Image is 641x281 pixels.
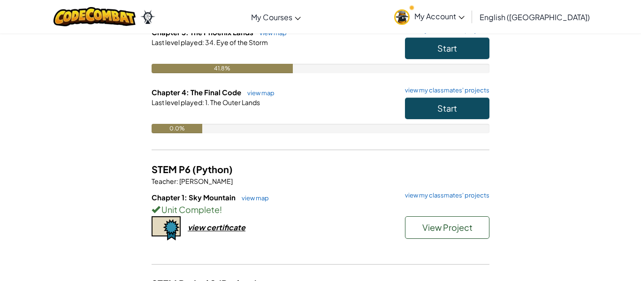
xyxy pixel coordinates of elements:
[243,89,275,97] a: view map
[202,38,204,46] span: :
[255,29,287,37] a: view map
[140,10,155,24] img: Ozaria
[437,43,457,53] span: Start
[204,38,215,46] span: 34.
[53,7,136,26] img: CodeCombat logo
[192,163,233,175] span: (Python)
[209,98,260,106] span: The Outer Lands
[152,216,181,241] img: certificate-icon.png
[251,12,292,22] span: My Courses
[152,177,176,185] span: Teacher
[152,88,243,97] span: Chapter 4: The Final Code
[152,124,202,133] div: 0.0%
[152,28,255,37] span: Chapter 3: The Phoenix Lands
[437,103,457,114] span: Start
[152,222,245,232] a: view certificate
[405,38,489,59] button: Start
[389,2,469,31] a: My Account
[475,4,595,30] a: English ([GEOGRAPHIC_DATA])
[152,98,202,106] span: Last level played
[237,194,269,202] a: view map
[400,87,489,93] a: view my classmates' projects
[405,216,489,239] button: View Project
[204,98,209,106] span: 1.
[152,163,192,175] span: STEM P6
[152,64,293,73] div: 41.8%
[160,204,220,215] span: Unit Complete
[152,38,202,46] span: Last level played
[400,192,489,198] a: view my classmates' projects
[188,222,245,232] div: view certificate
[215,38,268,46] span: Eye of the Storm
[178,177,233,185] span: [PERSON_NAME]
[414,11,465,21] span: My Account
[152,193,237,202] span: Chapter 1: Sky Mountain
[202,98,204,106] span: :
[220,204,222,215] span: !
[246,4,305,30] a: My Courses
[394,9,410,25] img: avatar
[480,12,590,22] span: English ([GEOGRAPHIC_DATA])
[176,177,178,185] span: :
[422,222,473,233] span: View Project
[405,98,489,119] button: Start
